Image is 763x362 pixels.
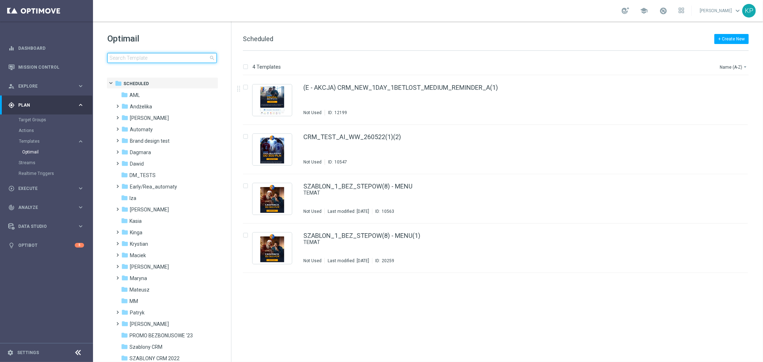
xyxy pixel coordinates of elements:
div: ID: [372,209,394,214]
span: Maciek [130,252,146,259]
div: ID: [325,110,347,116]
i: folder [121,320,128,327]
div: 12199 [334,110,347,116]
span: Early/Rea_automaty [130,184,177,190]
span: Scheduled [123,80,149,87]
i: folder [121,240,128,247]
i: folder [121,332,128,339]
div: TEMAT [303,239,718,246]
button: gps_fixed Plan keyboard_arrow_right [8,102,84,108]
i: folder [121,229,128,236]
i: settings [7,349,14,356]
img: 20259.jpeg [254,234,290,262]
div: Last modified: [DATE] [325,209,372,214]
i: folder [121,137,128,144]
button: Data Studio keyboard_arrow_right [8,224,84,229]
i: folder [121,103,128,110]
span: Krystian [130,241,148,247]
div: Press SPACE to select this row. [236,125,762,174]
button: lightbulb Optibot 5 [8,243,84,248]
i: folder [121,309,128,316]
div: Not Used [303,159,322,165]
div: Execute [8,185,77,192]
div: ID: [325,159,347,165]
span: Mateusz [129,287,150,293]
button: play_circle_outline Execute keyboard_arrow_right [8,186,84,191]
a: CRM_TEST_AI_WW_260522(1)(2) [303,134,401,140]
span: keyboard_arrow_down [734,7,742,15]
span: Templates [19,139,70,143]
input: Search Template [107,53,217,63]
a: Mission Control [18,58,84,77]
a: Realtime Triggers [19,171,74,176]
div: ID: [372,258,394,264]
div: Plan [8,102,77,108]
i: folder [121,183,128,190]
button: equalizer Dashboard [8,45,84,51]
div: 20259 [382,258,394,264]
a: Streams [19,160,74,166]
div: Press SPACE to select this row. [236,174,762,224]
a: Actions [19,128,74,133]
div: Realtime Triggers [19,168,92,179]
span: Automaty [130,126,153,133]
button: person_search Explore keyboard_arrow_right [8,83,84,89]
a: SZABLON_1_BEZ_STEPOW(8) - MENU [303,183,412,190]
i: folder [121,160,128,167]
div: Press SPACE to select this row. [236,75,762,125]
span: Dagmara [130,149,151,156]
button: track_changes Analyze keyboard_arrow_right [8,205,84,210]
span: AML [129,92,140,98]
div: Not Used [303,110,322,116]
span: Patryk [130,309,145,316]
i: keyboard_arrow_right [77,204,84,211]
i: folder [121,91,128,98]
i: folder [121,274,128,282]
a: Target Groups [19,117,74,123]
div: Actions [19,125,92,136]
div: TEMAT [303,190,718,196]
div: Explore [8,83,77,89]
div: Not Used [303,258,322,264]
i: folder [121,171,128,178]
div: Last modified: [DATE] [325,258,372,264]
span: Kinga [130,229,142,236]
span: Szablony CRM [129,344,162,350]
div: Data Studio [8,223,77,230]
span: Execute [18,186,77,191]
div: Optibot [8,236,84,255]
i: folder [121,343,128,350]
span: Antoni L. [130,115,169,121]
i: folder [121,251,128,259]
button: Name (A-Z)arrow_drop_down [719,63,749,71]
a: (E - AKCJA) CRM_NEW_1DAY_1BETLOST_MEDIUM_REMINDER_A(1) [303,84,498,91]
span: SZABLONY CRM 2022 [129,355,180,362]
a: Optimail [22,149,74,155]
div: Templates [19,139,77,143]
button: Mission Control [8,64,84,70]
a: Optibot [18,236,75,255]
i: track_changes [8,204,15,211]
i: folder [121,206,128,213]
i: person_search [8,83,15,89]
span: Dawid [130,161,144,167]
span: Brand design test [130,138,170,144]
i: keyboard_arrow_right [77,138,84,145]
div: Target Groups [19,114,92,125]
i: folder [121,263,128,270]
span: PROMO BEZBONUSOWE '23 [129,332,193,339]
button: Templates keyboard_arrow_right [19,138,84,144]
img: 10547.jpeg [254,136,290,163]
span: Data Studio [18,224,77,229]
i: gps_fixed [8,102,15,108]
div: Press SPACE to select this row. [236,224,762,273]
i: folder [121,217,128,224]
span: Kasia [129,218,142,224]
div: Optimail [22,147,92,157]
